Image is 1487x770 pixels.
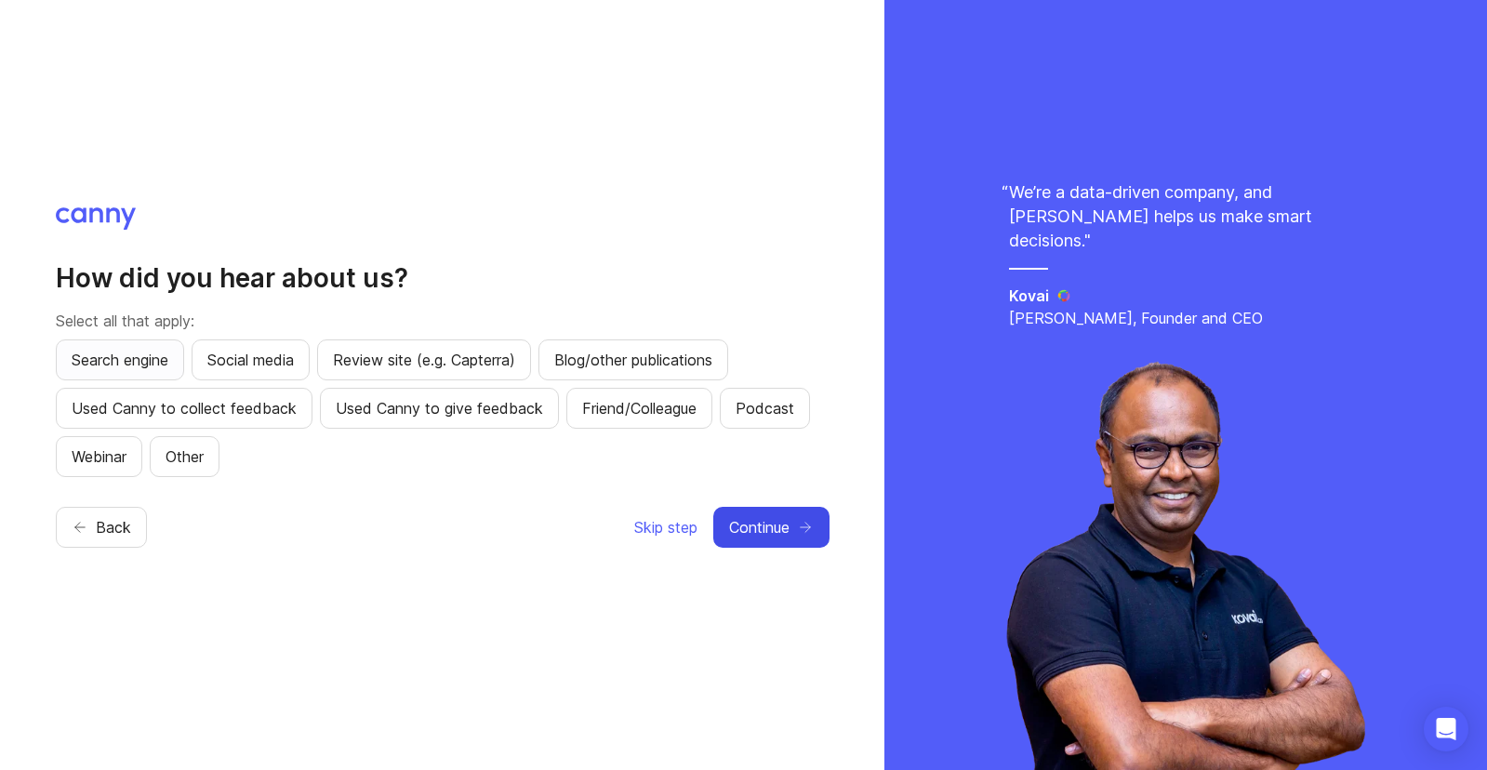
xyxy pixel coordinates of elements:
p: [PERSON_NAME], Founder and CEO [1009,307,1362,329]
p: We’re a data-driven company, and [PERSON_NAME] helps us make smart decisions. " [1009,180,1362,253]
div: Open Intercom Messenger [1424,707,1468,751]
button: Continue [713,507,830,548]
button: Blog/other publications [538,339,728,380]
span: Podcast [736,397,794,419]
span: Search engine [72,349,168,371]
span: Review site (e.g. Capterra) [333,349,515,371]
button: Used Canny to give feedback [320,388,559,429]
span: Webinar [72,445,126,468]
button: Review site (e.g. Capterra) [317,339,531,380]
button: Search engine [56,339,184,380]
p: Select all that apply: [56,310,830,332]
span: Blog/other publications [554,349,712,371]
span: Skip step [634,516,697,538]
button: Social media [192,339,310,380]
button: Podcast [720,388,810,429]
span: Other [166,445,204,468]
span: Used Canny to give feedback [336,397,543,419]
button: Webinar [56,436,142,477]
button: Back [56,507,147,548]
button: Friend/Colleague [566,388,712,429]
button: Skip step [633,507,698,548]
span: Friend/Colleague [582,397,697,419]
h2: How did you hear about us? [56,261,830,295]
span: Continue [729,516,790,538]
span: Social media [207,349,294,371]
span: Used Canny to collect feedback [72,397,297,419]
button: Used Canny to collect feedback [56,388,312,429]
h5: Kovai [1009,285,1049,307]
img: Kovai logo [1056,288,1072,303]
span: Back [96,516,131,538]
button: Other [150,436,219,477]
img: saravana-fdffc8c2a6fa09d1791ca03b1e989ae1.webp [1006,361,1365,770]
img: Canny logo [56,207,137,230]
